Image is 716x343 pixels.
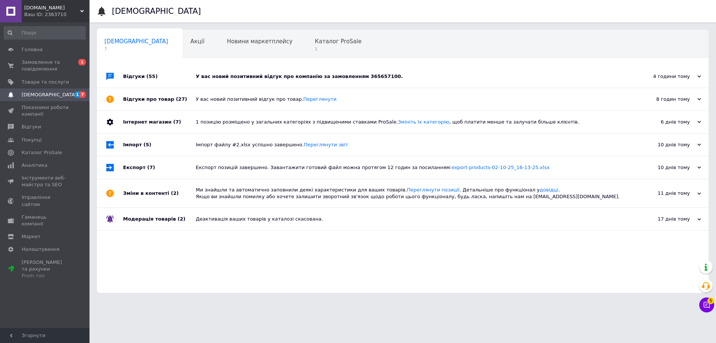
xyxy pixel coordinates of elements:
[407,187,459,193] a: Переглянути позиції
[147,74,158,79] span: (55)
[196,141,626,148] div: Імпорт файлу #2.xlsx успішно завершено.
[22,59,69,72] span: Замовлення та повідомлення
[104,46,168,52] span: 7
[80,91,86,98] span: 7
[123,208,196,230] div: Модерація товарів
[22,272,69,279] div: Prom топ
[196,164,626,171] div: Експорт позицій завершено. Завантажити готовий файл можна протягом 12 годин за посиланням:
[626,190,701,197] div: 11 днів тому
[22,104,69,118] span: Показники роботи компанії
[123,65,196,88] div: Відгуки
[173,119,181,125] span: (7)
[626,96,701,103] div: 8 годин тому
[227,38,292,45] span: Новини маркетплейсу
[22,149,62,156] span: Каталог ProSale
[626,119,701,125] div: 6 днів тому
[196,73,626,80] div: У вас новий позитивний відгук про компанію за замовленням 365657100.
[626,216,701,222] div: 17 днів тому
[196,216,626,222] div: Деактивація ваших товарів у каталозі скасована.
[22,137,42,143] span: Покупці
[22,124,41,130] span: Відгуки
[171,190,179,196] span: (2)
[24,11,89,18] div: Ваш ID: 2363710
[22,259,69,280] span: [PERSON_NAME] та рахунки
[22,214,69,227] span: Гаманець компанії
[176,96,187,102] span: (27)
[398,119,449,125] a: Змініть їх категорію
[123,156,196,179] div: Експорт
[123,111,196,133] div: Інтернет магазин
[22,46,43,53] span: Головна
[123,88,196,110] div: Відгуки про товар
[303,96,336,102] a: Переглянути
[196,119,626,125] div: 1 позицію розміщено у загальних категоріях з підвищеними ставками ProSale. , щоб платити менше та...
[22,91,77,98] span: [DEMOGRAPHIC_DATA]
[22,194,69,208] span: Управління сайтом
[699,297,714,312] button: Чат з покупцем5
[22,162,47,169] span: Аналітика
[178,216,185,222] span: (2)
[112,7,201,16] h1: [DEMOGRAPHIC_DATA]
[104,38,168,45] span: [DEMOGRAPHIC_DATA]
[22,79,69,85] span: Товари та послуги
[144,142,151,147] span: (5)
[304,142,348,147] a: Переглянути звіт
[24,4,80,11] span: Vitomobile.com
[707,297,714,304] span: 5
[191,38,205,45] span: Акції
[626,141,701,148] div: 10 днів тому
[74,91,80,98] span: 1
[315,38,361,45] span: Каталог ProSale
[22,175,69,188] span: Інструменти веб-майстра та SEO
[196,96,626,103] div: У вас новий позитивний відгук про товар.
[540,187,558,193] a: довідці
[626,73,701,80] div: 4 години тому
[22,246,60,253] span: Налаштування
[147,165,155,170] span: (7)
[123,179,196,208] div: Зміни в контенті
[22,233,41,240] span: Маркет
[78,59,86,65] span: 1
[123,134,196,156] div: Імпорт
[315,46,361,52] span: 1
[626,164,701,171] div: 10 днів тому
[196,187,626,200] div: Ми знайшли та автоматично заповнили деякі характеристики для ваших товарів. . Детальніше про функ...
[452,165,550,170] a: export-products-02-10-25_16-13-25.xlsx
[4,26,86,40] input: Пошук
